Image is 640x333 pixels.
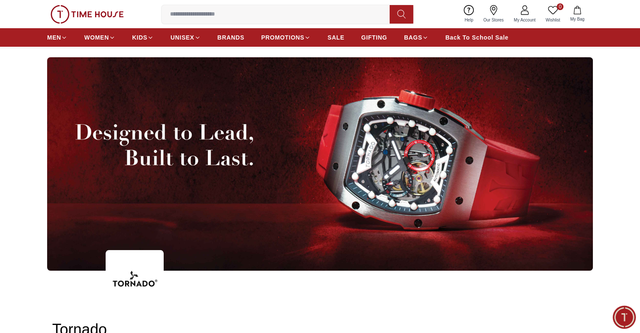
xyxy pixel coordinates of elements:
[404,33,422,42] span: BAGS
[132,30,154,45] a: KIDS
[541,3,565,25] a: 0Wishlist
[613,306,636,329] div: Chat Widget
[361,33,387,42] span: GIFTING
[327,33,344,42] span: SALE
[26,8,40,22] img: Profile picture of Time House Support
[45,11,141,19] div: Time House Support
[112,171,134,177] span: 11:30 AM
[8,119,166,128] div: Time House Support
[50,5,124,24] img: ...
[218,33,244,42] span: BRANDS
[2,189,166,231] textarea: We are here to help you
[567,16,588,22] span: My Bag
[565,4,590,24] button: My Bag
[170,30,200,45] a: UNISEX
[445,30,508,45] a: Back To School Sale
[132,33,147,42] span: KIDS
[510,17,539,23] span: My Account
[261,33,305,42] span: PROMOTIONS
[327,30,344,45] a: SALE
[170,33,194,42] span: UNISEX
[218,30,244,45] a: BRANDS
[461,17,477,23] span: Help
[47,33,61,42] span: MEN
[445,33,508,42] span: Back To School Sale
[261,30,311,45] a: PROMOTIONS
[47,57,593,271] img: ...
[106,250,164,308] img: ...
[48,135,56,144] em: Blush
[478,3,509,25] a: Our Stores
[14,136,126,175] span: Hey there! Need help finding the perfect watch? I'm here if you have any questions or need a quic...
[542,17,563,23] span: Wishlist
[84,30,115,45] a: WOMEN
[47,30,67,45] a: MEN
[84,33,109,42] span: WOMEN
[361,30,387,45] a: GIFTING
[557,3,563,10] span: 0
[6,6,23,23] em: Back
[404,30,428,45] a: BAGS
[480,17,507,23] span: Our Stores
[459,3,478,25] a: Help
